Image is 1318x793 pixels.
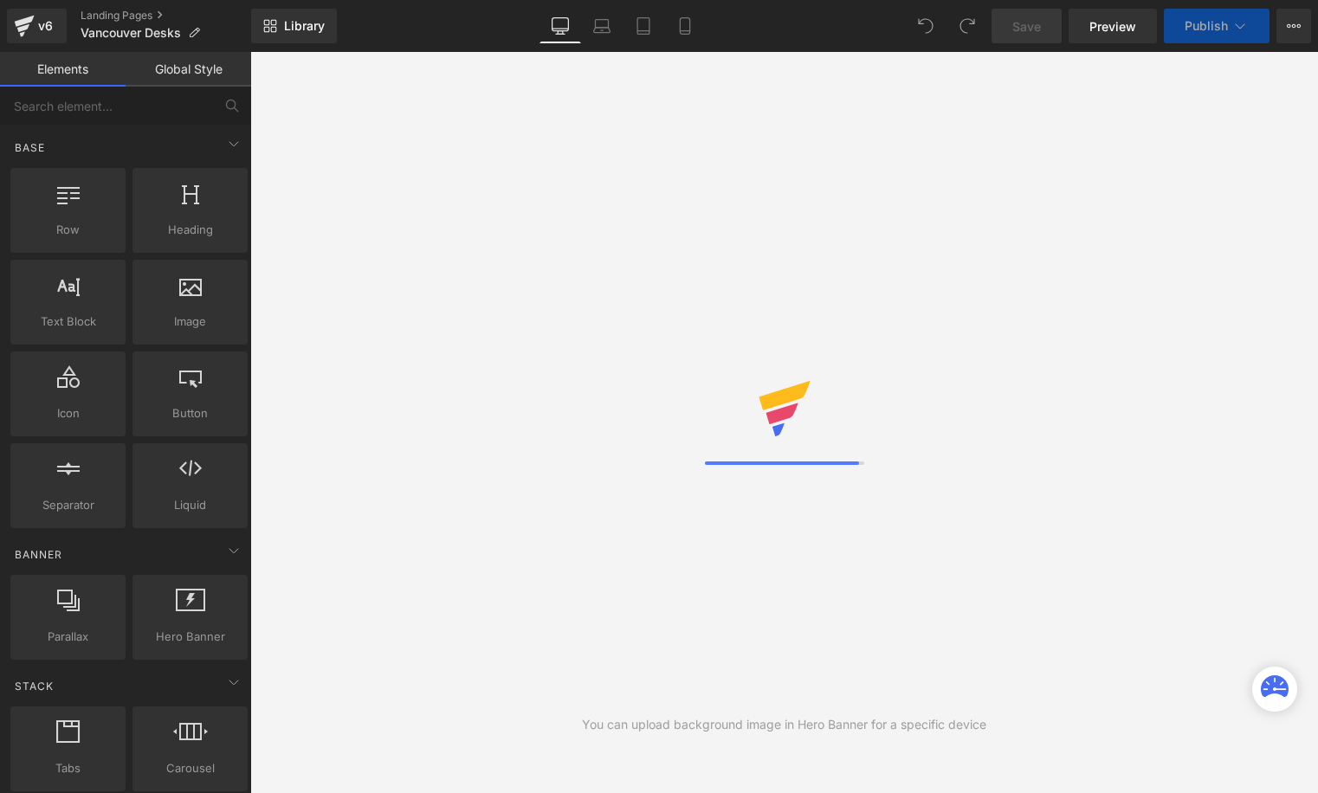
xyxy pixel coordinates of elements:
button: Undo [908,9,943,43]
a: Global Style [126,52,251,87]
span: Library [284,18,325,34]
span: Banner [13,546,64,563]
a: Mobile [664,9,706,43]
a: Desktop [539,9,581,43]
a: New Library [251,9,337,43]
a: Landing Pages [81,9,251,23]
span: Vancouver Desks [81,26,181,40]
span: Liquid [138,496,242,514]
span: Parallax [16,628,120,646]
button: More [1276,9,1311,43]
span: Publish [1185,19,1228,33]
a: Preview [1069,9,1157,43]
span: Button [138,404,242,422]
div: You can upload background image in Hero Banner for a specific device [582,715,986,734]
span: Icon [16,404,120,422]
span: Hero Banner [138,628,242,646]
button: Publish [1164,9,1270,43]
a: Tablet [623,9,664,43]
button: Redo [950,9,985,43]
span: Stack [13,678,55,694]
span: Heading [138,221,242,239]
div: v6 [35,15,56,37]
span: Row [16,221,120,239]
span: Text Block [16,313,120,331]
a: v6 [7,9,67,43]
span: Carousel [138,759,242,777]
span: Base [13,139,47,156]
span: Separator [16,496,120,514]
span: Tabs [16,759,120,777]
span: Save [1012,17,1041,35]
span: Image [138,313,242,331]
span: Preview [1089,17,1136,35]
a: Laptop [581,9,623,43]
